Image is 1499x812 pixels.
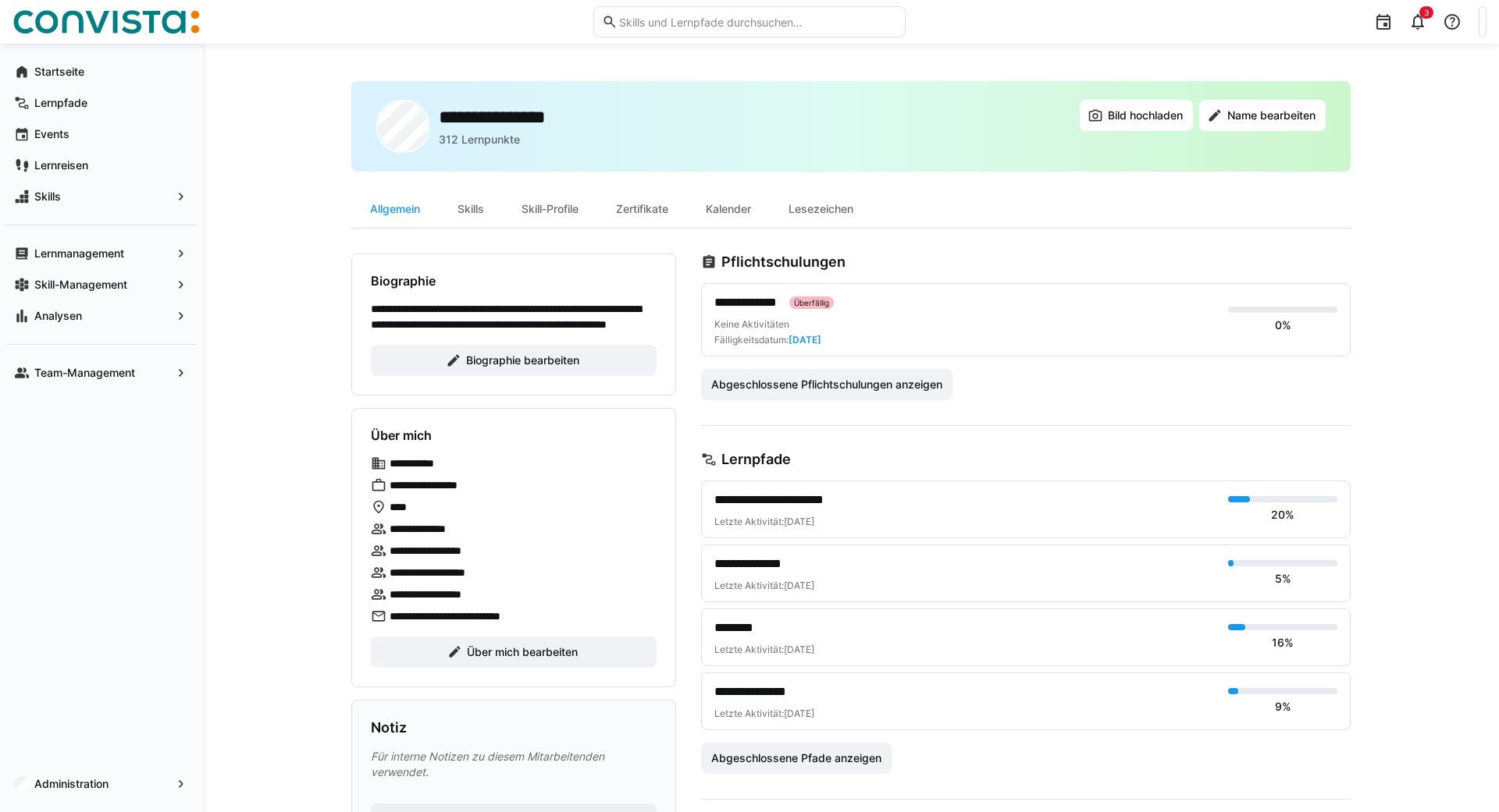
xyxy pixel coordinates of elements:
[784,516,814,527] span: [DATE]
[371,636,657,668] button: Über mich bearbeiten
[714,707,1216,720] div: Letzte Aktivität:
[439,132,520,147] p: 312 Lernpunkte
[714,318,789,330] span: Keine Aktivitäten
[709,377,945,392] span: Abgeschlossene Pflichtschulungen anzeigen
[714,580,1216,592] div: Letzte Aktivität:
[709,750,884,766] span: Abgeschlossene Pfade anzeigen
[1275,571,1291,587] div: 5%
[464,353,582,368] span: Biographie bearbeiten
[721,254,846,271] h3: Pflichtschulungen
[1275,699,1291,714] div: 9%
[721,451,791,468] h3: Lernpfade
[1106,108,1185,123] span: Bild hochladen
[503,190,597,228] div: Skill-Profile
[371,345,657,376] button: Biographie bearbeiten
[1272,635,1294,651] div: 16%
[1199,100,1326,131] button: Name bearbeiten
[770,190,872,228] div: Lesezeichen
[789,334,821,346] span: [DATE]
[439,190,503,228] div: Skills
[714,644,1216,656] div: Letzte Aktivität:
[351,190,439,228] div: Allgemein
[784,707,814,719] span: [DATE]
[371,749,657,780] p: Für interne Notizen zu diesem Mitarbeitenden verwendet.
[1225,108,1318,123] span: Name bearbeiten
[701,369,952,400] button: Abgeschlossene Pflichtschulungen anzeigen
[687,190,770,228] div: Kalender
[371,719,407,736] h3: Notiz
[597,190,687,228] div: Zertifikate
[618,15,897,29] input: Skills und Lernpfade durchsuchen…
[714,516,1216,528] div: Letzte Aktivität:
[784,644,814,655] span: [DATE]
[371,427,432,443] h4: Über mich
[1424,8,1429,17] span: 3
[1080,100,1193,131] button: Bild hochladen
[789,296,834,309] div: Überfällig
[371,273,436,289] h4: Biographie
[1275,317,1291,333] div: 0%
[1271,507,1294,523] div: 20%
[465,644,580,660] span: Über mich bearbeiten
[784,580,814,591] span: [DATE]
[701,743,892,774] button: Abgeschlossene Pfade anzeigen
[714,334,821,346] div: Fälligkeitsdatum:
